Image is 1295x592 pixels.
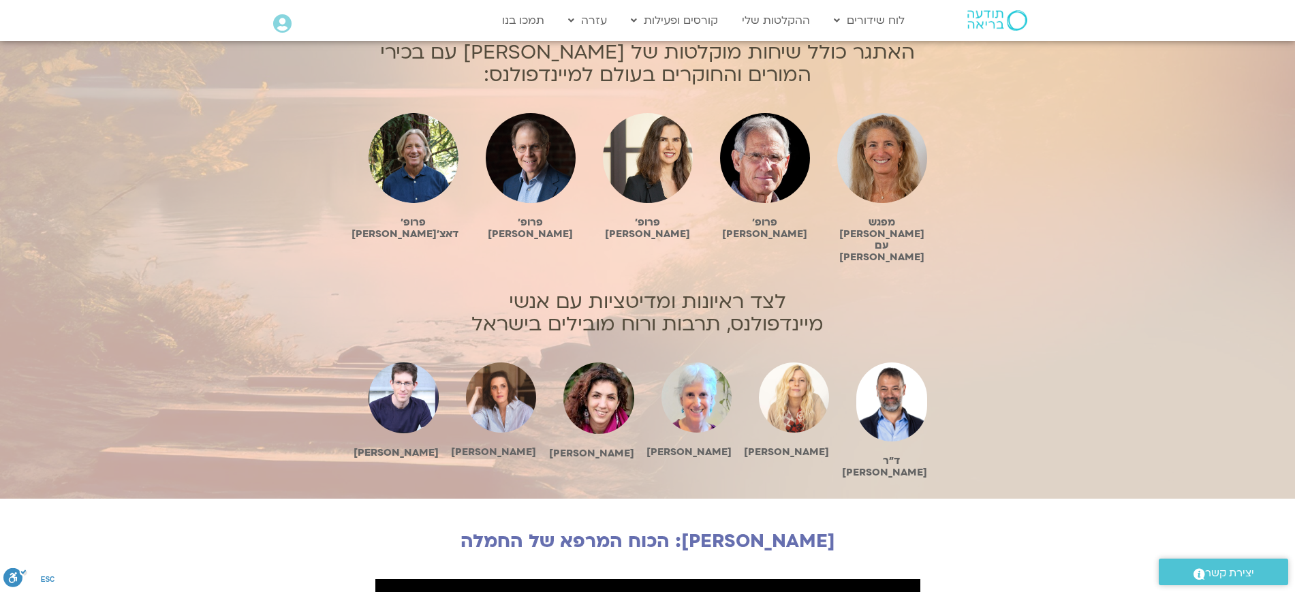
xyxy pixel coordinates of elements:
[1159,559,1288,585] a: יצירת קשר
[624,7,725,33] a: קורסים ופעילות
[856,455,926,478] h2: ד״ר [PERSON_NAME]
[661,446,732,458] h2: [PERSON_NAME]
[495,7,551,33] a: תמכו בנו
[355,41,941,86] h2: האתגר כולל שיחות מוקלטות של [PERSON_NAME] עם בכירי המורים והחוקרים בעולם למיינדפולנס:
[369,217,458,240] h2: פרופ׳ דאצ׳[PERSON_NAME]
[1205,564,1254,582] span: יצירת קשר
[759,446,829,458] h2: [PERSON_NAME]
[563,448,634,459] h2: [PERSON_NAME]
[362,531,934,552] h2: [PERSON_NAME]: הכוח המרפא של החמלה
[967,10,1027,31] img: תודעה בריאה
[603,217,693,240] h2: פרופ׳ [PERSON_NAME]
[837,217,927,263] h2: מפגש [PERSON_NAME] עם [PERSON_NAME]
[486,217,576,240] h2: פרופ׳ [PERSON_NAME]
[466,446,536,458] h2: [PERSON_NAME]
[355,290,941,335] h2: לצד ראיונות ומדיטציות עם אנשי מיינדפולנס, תרבות ורוח מובילים בישראל
[561,7,614,33] a: עזרה
[735,7,817,33] a: ההקלטות שלי
[827,7,911,33] a: לוח שידורים
[369,447,439,458] h2: [PERSON_NAME]
[720,217,810,240] h2: פרופ׳ [PERSON_NAME]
